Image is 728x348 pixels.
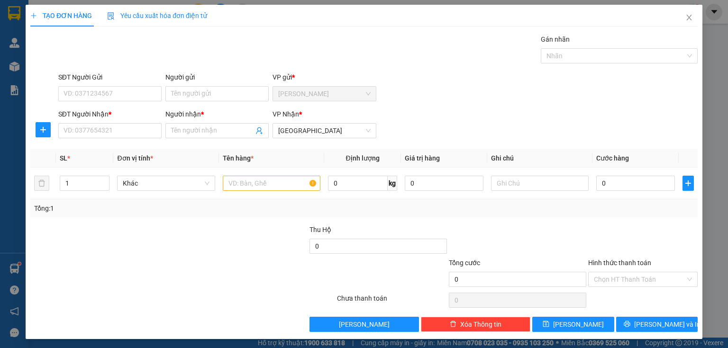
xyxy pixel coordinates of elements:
button: delete [34,176,49,191]
th: Ghi chú [487,149,592,168]
button: plus [682,176,694,191]
input: 0 [405,176,483,191]
span: plus [30,12,37,19]
span: Đơn vị tính [117,154,153,162]
span: Thu Hộ [309,226,331,233]
div: SĐT Người Gửi [58,72,162,82]
button: plus [36,122,51,137]
input: Ghi Chú [491,176,589,191]
span: [PERSON_NAME] và In [634,319,701,330]
span: Cước hàng [596,154,629,162]
span: Yêu cầu xuất hóa đơn điện tử [107,12,207,19]
img: icon [107,12,115,20]
button: Close [676,5,702,31]
span: SL [60,154,67,162]
div: Chưa thanh toán [336,293,447,310]
span: close [685,14,693,21]
span: Định lượng [346,154,379,162]
span: [PERSON_NAME] [339,319,390,330]
span: VP Nhận [273,110,299,118]
span: Phan Rang [278,87,370,101]
div: Người gửi [165,72,269,82]
span: TẠO ĐƠN HÀNG [30,12,92,19]
span: Tổng cước [449,259,480,267]
span: plus [683,179,693,187]
button: printer[PERSON_NAME] và In [616,317,698,332]
span: Khác [123,176,209,190]
span: printer [624,321,630,328]
span: plus [36,126,50,134]
div: SĐT Người Nhận [58,109,162,119]
span: [PERSON_NAME] [553,319,604,330]
label: Hình thức thanh toán [588,259,651,267]
input: VD: Bàn, Ghế [223,176,320,191]
span: Sài Gòn [278,124,370,138]
div: VP gửi [273,72,376,82]
span: Xóa Thông tin [460,319,501,330]
span: kg [388,176,397,191]
span: user-add [255,127,263,134]
button: deleteXóa Thông tin [421,317,530,332]
label: Gán nhãn [541,36,570,43]
button: [PERSON_NAME] [309,317,419,332]
div: Người nhận [165,109,269,119]
span: Tên hàng [223,154,254,162]
div: Tổng: 1 [34,203,282,214]
button: save[PERSON_NAME] [532,317,614,332]
span: delete [450,321,456,328]
span: save [543,321,549,328]
span: Giá trị hàng [405,154,440,162]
